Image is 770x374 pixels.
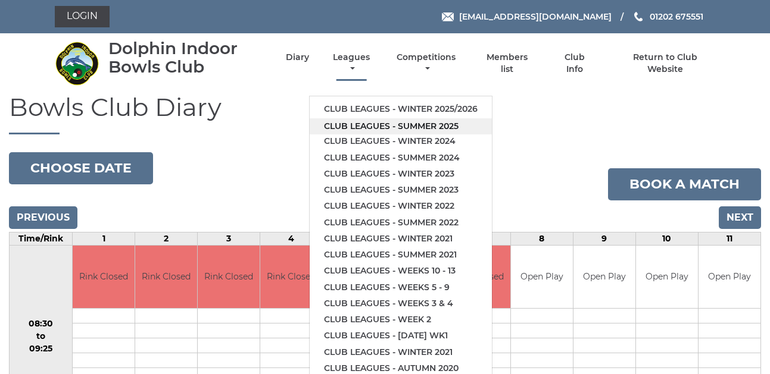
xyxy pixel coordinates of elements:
[699,246,760,308] td: Open Play
[634,12,643,21] img: Phone us
[55,41,99,86] img: Dolphin Indoor Bowls Club
[310,247,492,263] a: Club leagues - Summer 2021
[73,232,135,246] td: 1
[442,10,612,23] a: Email [EMAIL_ADDRESS][DOMAIN_NAME]
[108,39,265,76] div: Dolphin Indoor Bowls Club
[698,232,760,246] td: 11
[260,246,322,308] td: Rink Closed
[573,246,635,308] td: Open Play
[310,118,492,134] a: Club leagues - Summer 2025
[310,150,492,166] a: Club leagues - Summer 2024
[135,232,198,246] td: 2
[310,231,492,247] a: Club leagues - Winter 2021
[310,182,492,198] a: Club leagues - Summer 2023
[73,246,135,308] td: Rink Closed
[310,296,492,312] a: Club leagues - Weeks 3 & 4
[459,11,612,22] span: [EMAIL_ADDRESS][DOMAIN_NAME]
[442,12,454,21] img: Email
[310,279,492,296] a: Club leagues - Weeks 5 - 9
[635,232,698,246] td: 10
[608,168,761,200] a: Book a match
[198,232,260,246] td: 3
[310,263,492,279] a: Club leagues - Weeks 10 - 13
[556,52,594,75] a: Club Info
[632,10,703,23] a: Phone us 01202 675551
[636,246,698,308] td: Open Play
[198,246,260,308] td: Rink Closed
[510,232,573,246] td: 8
[394,52,459,75] a: Competitions
[615,52,715,75] a: Return to Club Website
[286,52,309,63] a: Diary
[9,152,153,184] button: Choose date
[573,232,635,246] td: 9
[310,133,492,149] a: Club leagues - Winter 2024
[719,206,761,229] input: Next
[55,6,110,27] a: Login
[10,232,73,246] td: Time/Rink
[479,52,534,75] a: Members list
[9,206,77,229] input: Previous
[310,101,492,117] a: Club leagues - Winter 2025/2026
[330,52,373,75] a: Leagues
[310,215,492,231] a: Club leagues - Summer 2022
[260,232,323,246] td: 4
[310,312,492,328] a: Club leagues - Week 2
[310,328,492,344] a: Club leagues - [DATE] wk1
[9,93,761,134] h1: Bowls Club Diary
[310,344,492,360] a: Club leagues - Winter 2021
[511,246,573,308] td: Open Play
[310,198,492,214] a: Club leagues - Winter 2022
[650,11,703,22] span: 01202 675551
[310,166,492,182] a: Club leagues - Winter 2023
[135,246,197,308] td: Rink Closed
